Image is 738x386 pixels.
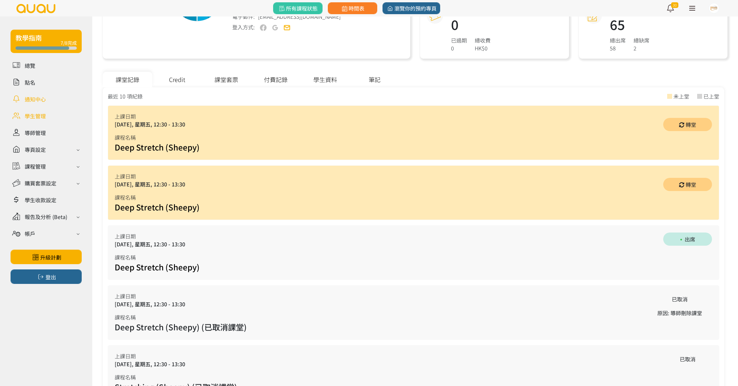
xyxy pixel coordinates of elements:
[475,44,491,52] div: HK$0
[115,232,200,240] div: 上課日期
[16,4,56,13] img: logo.svg
[610,36,626,44] div: 總出席
[25,146,46,153] div: 專頁設定
[115,253,200,261] div: 課程名稱
[451,18,491,31] h1: 0
[115,321,247,333] span: Deep Stretch (Sheepy) (已取消課堂)
[115,133,200,141] div: 課程名稱
[115,112,200,120] div: 上課日期
[703,92,719,100] div: 已上堂
[25,179,56,187] div: 購買套票設定
[115,261,200,273] a: Deep Stretch (Sheepy)
[451,44,467,52] div: 0
[610,44,626,52] div: 58
[272,24,278,31] img: user-google-off.png
[115,201,200,213] a: Deep Stretch (Sheepy)
[115,240,200,248] div: [DATE], 星期五, 12:30 - 13:30
[108,92,143,100] div: 最近 10 項紀錄
[284,24,290,31] img: user-email-on.png
[350,72,399,87] div: 筆記
[115,300,247,308] div: [DATE], 星期五, 12:30 - 13:30
[260,24,267,31] img: user-fb-off.png
[386,4,437,12] span: 瀏覽你的預約專頁
[663,352,712,366] div: 已取消
[115,313,247,321] div: 課程名稱
[647,306,712,320] span: 原因: 導師刪除課堂
[11,269,82,284] button: 登出
[25,162,46,170] div: 課程管理
[115,373,237,381] div: 課程名稱
[634,44,649,52] div: 2
[232,23,255,31] div: 登入方式:
[115,193,200,201] div: 課程名稱
[610,18,649,31] h1: 65
[340,4,364,12] span: 時間表
[115,120,200,128] div: [DATE], 星期五, 12:30 - 13:30
[152,72,202,87] div: Credit
[115,141,200,153] a: Deep Stretch (Sheepy)
[103,72,152,87] div: 課堂記錄
[475,36,491,44] div: 總收費
[383,2,440,14] a: 瀏覽你的預約專頁
[25,213,67,221] div: 報告及分析 (Beta)
[25,230,35,237] div: 帳戶
[647,292,712,306] div: 已取消
[663,118,712,131] a: 轉堂
[278,4,318,12] span: 所有課程狀態
[115,180,200,188] div: [DATE], 星期五, 12:30 - 13:30
[328,2,377,14] a: 時間表
[663,232,712,246] a: 出席
[634,36,649,44] div: 總缺席
[673,92,689,100] div: 未上堂
[115,360,237,368] div: [DATE], 星期五, 12:30 - 13:30
[300,72,350,87] div: 學生資料
[251,72,300,87] div: 付費記錄
[451,36,467,44] div: 已過期
[663,178,712,191] a: 轉堂
[11,250,82,264] a: 升級計劃
[202,72,251,87] div: 課堂套票
[115,352,237,360] div: 上課日期
[273,2,323,14] a: 所有課程狀態
[115,292,247,300] div: 上課日期
[671,2,678,8] span: 30
[115,172,200,180] div: 上課日期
